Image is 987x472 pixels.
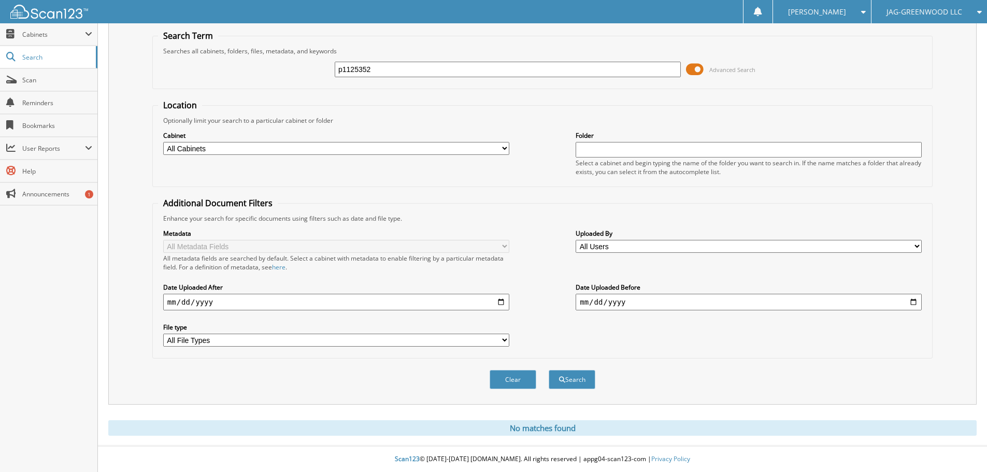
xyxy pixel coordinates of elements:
label: Cabinet [163,131,509,140]
div: Searches all cabinets, folders, files, metadata, and keywords [158,47,927,55]
legend: Search Term [158,30,218,41]
legend: Additional Document Filters [158,197,278,209]
span: JAG-GREENWOOD LLC [886,9,962,15]
label: Folder [576,131,922,140]
span: Help [22,167,92,176]
label: File type [163,323,509,332]
label: Uploaded By [576,229,922,238]
div: All metadata fields are searched by default. Select a cabinet with metadata to enable filtering b... [163,254,509,271]
span: Reminders [22,98,92,107]
span: Scan [22,76,92,84]
input: start [163,294,509,310]
span: Search [22,53,91,62]
button: Search [549,370,595,389]
label: Date Uploaded Before [576,283,922,292]
a: Privacy Policy [651,454,690,463]
span: Announcements [22,190,92,198]
iframe: Chat Widget [935,422,987,472]
img: scan123-logo-white.svg [10,5,88,19]
span: Bookmarks [22,121,92,130]
div: Enhance your search for specific documents using filters such as date and file type. [158,214,927,223]
span: Advanced Search [709,66,755,74]
div: No matches found [108,420,977,436]
div: 1 [85,190,93,198]
label: Metadata [163,229,509,238]
button: Clear [490,370,536,389]
span: [PERSON_NAME] [788,9,846,15]
div: Optionally limit your search to a particular cabinet or folder [158,116,927,125]
div: © [DATE]-[DATE] [DOMAIN_NAME]. All rights reserved | appg04-scan123-com | [98,447,987,472]
legend: Location [158,99,202,111]
input: end [576,294,922,310]
span: Scan123 [395,454,420,463]
a: here [272,263,285,271]
span: User Reports [22,144,85,153]
div: Select a cabinet and begin typing the name of the folder you want to search in. If the name match... [576,159,922,176]
span: Cabinets [22,30,85,39]
label: Date Uploaded After [163,283,509,292]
